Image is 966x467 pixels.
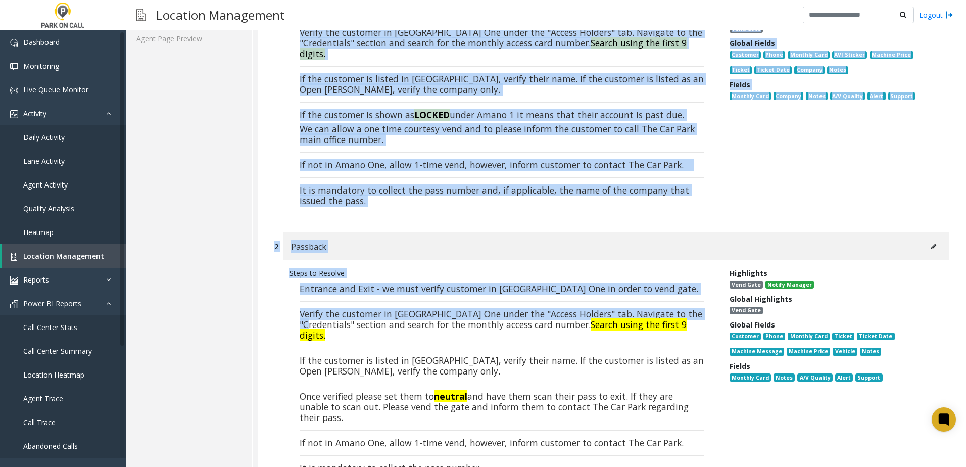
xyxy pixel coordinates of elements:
span: Vend Gate [730,281,763,289]
font: under Amano 1 it means that their account is past due. [450,109,684,121]
span: A/V Quality [797,373,832,382]
span: Global Fields [730,38,775,48]
span: Phone [763,333,785,341]
span: Company [774,92,803,100]
span: Agent Activity [23,180,68,190]
font: If the customer is listed in [GEOGRAPHIC_DATA], verify their name. If the customer is listed as a... [300,354,704,377]
span: Monitoring [23,61,59,71]
a: Logout [919,10,953,20]
span: Support [888,92,915,100]
span: Lane Activity [23,156,65,166]
img: 'icon' [10,253,18,261]
span: A/V Quality [830,92,865,100]
font: If not in Amano One, allow 1-time vend, however, inform customer to contact The Car Park. [300,437,684,449]
span: Abandoned Calls [23,441,78,451]
span: Ticket Date [857,333,894,341]
span: Agent Trace [23,394,63,403]
span: Vend Gate [730,307,763,315]
span: Ticket [832,333,854,341]
span: Notify Manager [765,281,814,289]
span: Call Center Stats [23,322,77,332]
span: Monthly Card [730,92,771,100]
font: It is mandatory to collect the pass number and, if applicable, the name of the company that issue... [300,184,689,207]
span: Passback [291,240,326,253]
img: 'icon' [10,86,18,95]
span: Call Center Summary [23,346,92,356]
font: neutral [434,390,467,402]
font: If not in Amano One, allow 1-time vend, however, inform customer to contact The Car Park. [300,159,684,171]
span: Monthly Card [788,51,829,59]
span: Highlights [730,268,767,278]
span: AVI Sticker [832,51,867,59]
font: Verify the customer in [GEOGRAPHIC_DATA] One under the "Access Holders" tab. Navigate to the "Cre... [300,308,702,331]
span: Ticket [730,66,752,74]
span: Machine Price [787,348,830,356]
img: 'icon' [10,39,18,47]
span: Notes [860,348,881,356]
span: Notes [774,373,795,382]
font: Search using the first 9 digits. [300,37,687,60]
span: Alert [867,92,885,100]
span: Search using the first 9 digits. [300,318,687,341]
img: pageIcon [136,3,146,27]
span: Monthly Card [788,333,829,341]
span: Notes [806,92,827,100]
span: Location Management [23,251,104,261]
a: Agent Page Preview [126,27,252,51]
font: Verify the customer in [GEOGRAPHIC_DATA] One under the "Access Holders" tab. Navigate to the "Cre... [300,26,702,49]
span: Monthly Card [730,373,771,382]
span: Machine Message [730,348,784,356]
span: Activity [23,109,46,118]
span: Live Queue Monitor [23,85,88,95]
span: Fields [730,80,750,89]
span: Dashboard [23,37,60,47]
span: Vehicle [833,348,857,356]
span: Customer [730,51,761,59]
span: Phone [763,51,785,59]
span: Quality Analysis [23,204,74,213]
span: Heatmap [23,227,54,237]
span: Alert [835,373,853,382]
span: Reports [23,275,49,285]
font: We can allow a one time courtesy vend and to please inform the customer to call The Car Park main... [300,123,695,146]
img: 'icon' [10,110,18,118]
img: 'icon' [10,276,18,285]
h3: Location Management [151,3,290,27]
span: Fields [730,361,750,371]
img: 'icon' [10,300,18,308]
font: Once verified please set them to [300,390,434,402]
span: Call Trace [23,417,56,427]
span: Company [794,66,824,74]
div: 2 [274,241,278,252]
font: and have them scan their pass to exit. If they are unable to scan out. Please vend the gate and i... [300,390,689,424]
div: Steps to Resolve [289,268,714,278]
span: Power BI Reports [23,299,81,308]
span: Ticket Date [754,66,792,74]
font: If the customer is shown as [300,109,414,121]
span: Global Highlights [730,294,792,304]
span: Notes [827,66,848,74]
span: Daily Activity [23,132,65,142]
font: If the customer is listed in [GEOGRAPHIC_DATA], verify their name. If the customer is listed as a... [300,73,704,96]
img: logout [945,10,953,20]
font: Entrance and Exit - we must verify customer in [GEOGRAPHIC_DATA] One in order to vend gate. [300,283,698,295]
span: Location Heatmap [23,370,84,380]
font: LOCKED [414,109,450,121]
a: Location Management [2,244,126,268]
span: Machine Price [870,51,913,59]
span: Support [855,373,882,382]
span: Customer [730,333,761,341]
img: 'icon' [10,63,18,71]
span: Global Fields [730,320,775,330]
